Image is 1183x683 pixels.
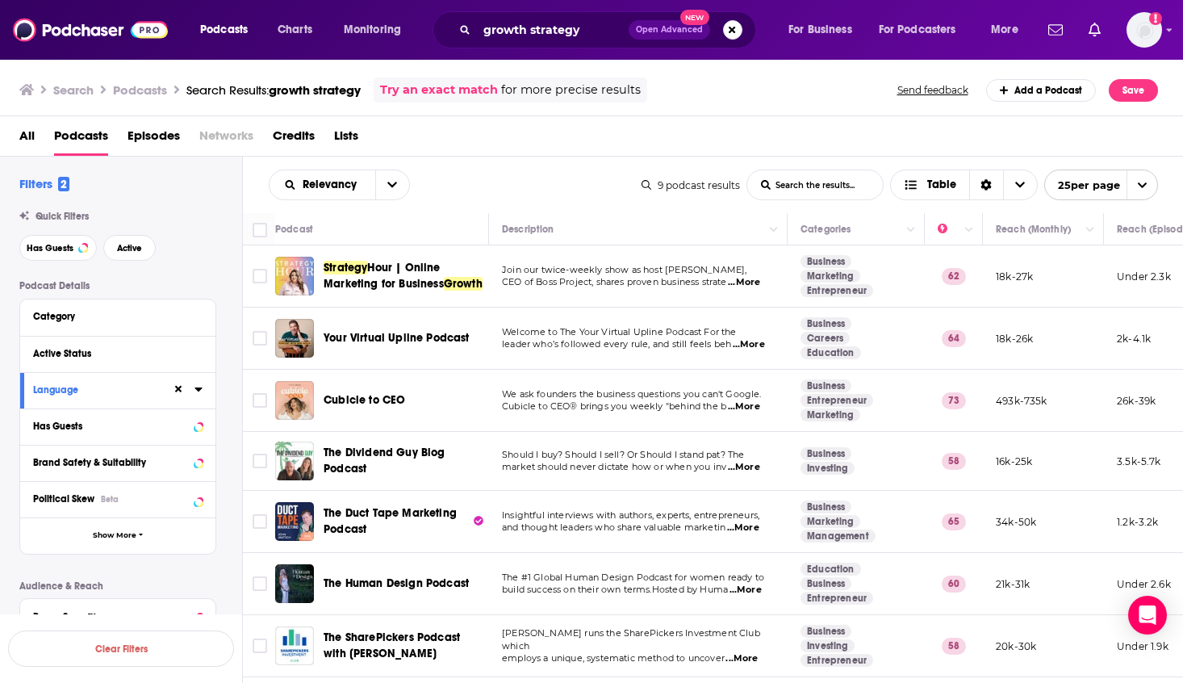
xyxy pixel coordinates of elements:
svg: Add a profile image [1149,12,1162,25]
p: 62 [942,268,966,284]
div: Sort Direction [969,170,1003,199]
a: Podcasts [54,123,108,156]
button: open menu [868,17,980,43]
div: Active Status [33,348,192,359]
span: Growth [444,277,483,291]
a: Show notifications dropdown [1082,16,1107,44]
div: Search Results: [186,82,361,98]
a: Charts [267,17,322,43]
a: All [19,123,35,156]
img: The Dividend Guy Blog Podcast [275,442,314,480]
span: ...More [733,338,765,351]
button: Active Status [33,343,203,363]
a: Marketing [801,409,860,421]
button: Has Guests [19,235,97,261]
p: Podcast Details [19,280,216,291]
p: 3.5k-5.7k [1117,455,1161,468]
button: Send feedback [892,83,973,97]
span: The Human Design Podcast [324,576,469,590]
a: Investing [801,639,855,652]
span: Open Advanced [636,26,703,34]
div: Open Intercom Messenger [1128,596,1167,635]
div: Beta [101,494,119,505]
span: market should never dictate how or when you inv [502,461,726,472]
span: Join our twice-weekly show as host [PERSON_NAME], [502,264,746,275]
span: Your Virtual Upline Podcast [324,331,470,345]
a: Lists [334,123,358,156]
span: Quick Filters [36,211,89,222]
span: Toggle select row [253,331,267,346]
span: and thought leaders who share valuable marketin [502,522,725,533]
span: Logged in as kochristina [1127,12,1162,48]
div: Category [33,311,192,322]
a: Entrepreneur [801,284,873,297]
button: Has Guests [33,416,203,436]
span: Welcome to The Your Virtual Upline Podcast For the [502,326,737,337]
button: open menu [189,17,269,43]
span: for more precise results [501,81,641,99]
p: 34k-50k [996,515,1036,529]
span: We ask founders the business questions you can't Google. [502,388,762,400]
span: Cubicle to CEO® brings you weekly "behind the b [502,400,726,412]
div: Description [502,220,554,239]
img: The Human Design Podcast [275,564,314,603]
div: 9 podcast results [642,179,740,191]
button: Save [1109,79,1158,102]
div: Power Score™ [33,611,189,622]
img: Strategy Hour | Online Marketing for Business Growth [275,257,314,295]
button: Show More [20,517,215,554]
img: Your Virtual Upline Podcast [275,319,314,358]
h2: Choose View [890,170,1038,200]
h3: Search [53,82,94,98]
span: Hour | Online Marketing for Business [324,261,444,291]
p: 58 [942,638,966,654]
span: ...More [727,522,759,534]
button: open menu [270,179,375,191]
button: Clear Filters [8,631,234,667]
span: build success on their own terms.Hosted by Huma [502,584,728,595]
span: Networks [199,123,253,156]
span: ...More [728,276,760,289]
a: Episodes [127,123,180,156]
a: Education [801,563,861,576]
span: The Duct Tape Marketing Podcast [324,506,457,536]
img: Cubicle to CEO [275,381,314,420]
button: Active [103,235,156,261]
a: Credits [273,123,315,156]
h2: Choose List sort [269,170,410,200]
span: Show More [93,531,136,540]
span: The Dividend Guy Blog Podcast [324,446,445,476]
p: 60 [942,576,966,592]
span: [PERSON_NAME] runs the SharePickers Investment Club which [502,627,760,652]
a: Careers [801,332,850,345]
a: The Duct Tape Marketing Podcast [324,505,483,538]
div: Brand Safety & Suitability [33,457,189,468]
span: Relevancy [303,179,362,191]
button: Column Actions [1081,220,1100,240]
div: Power Score [938,220,960,239]
button: open menu [375,170,409,199]
p: 16k-25k [996,455,1032,468]
span: Active [117,244,142,253]
p: 2k-4.1k [1117,332,1151,346]
span: Monitoring [344,19,401,41]
span: New [680,10,709,25]
span: Has Guests [27,244,73,253]
span: ...More [729,584,762,597]
span: Toggle select row [253,454,267,468]
button: open menu [1044,170,1158,200]
a: Investing [801,462,855,475]
a: StrategyHour | Online Marketing for BusinessGrowth [324,260,483,292]
a: Entrepreneur [801,592,873,605]
span: ...More [725,652,758,665]
span: Toggle select row [253,639,267,653]
p: Audience & Reach [19,580,216,592]
a: Business [801,255,851,268]
a: Show notifications dropdown [1042,16,1069,44]
span: Podcasts [200,19,248,41]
